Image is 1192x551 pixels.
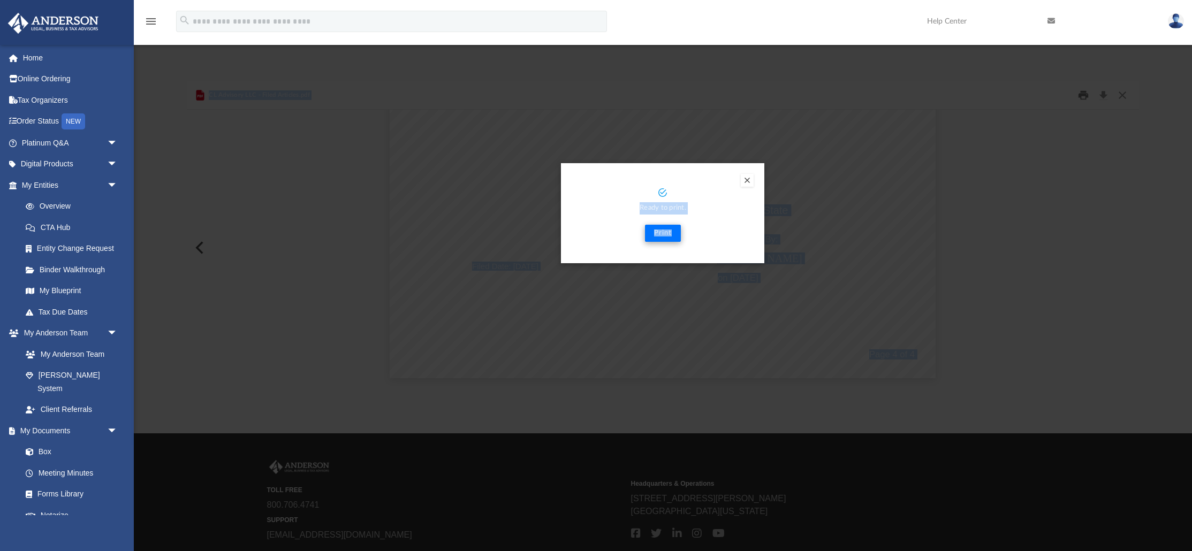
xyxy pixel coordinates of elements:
a: CTA Hub [15,217,134,238]
a: Binder Walkthrough [15,259,134,280]
a: Tax Due Dates [15,301,134,323]
a: Digital Productsarrow_drop_down [7,154,134,175]
a: menu [145,20,157,28]
div: Preview [187,81,1139,386]
a: Meeting Minutes [15,462,128,484]
span: arrow_drop_down [107,174,128,196]
span: arrow_drop_down [107,420,128,442]
a: Tax Organizers [7,89,134,111]
p: Ready to print. [572,202,754,215]
a: My Documentsarrow_drop_down [7,420,128,441]
a: Forms Library [15,484,123,505]
div: NEW [62,113,85,129]
a: My Anderson Teamarrow_drop_down [7,323,128,344]
a: Platinum Q&Aarrow_drop_down [7,132,134,154]
img: User Pic [1168,13,1184,29]
a: My Blueprint [15,280,128,302]
a: Entity Change Request [15,238,134,259]
a: [PERSON_NAME] System [15,365,128,399]
a: Overview [15,196,134,217]
span: arrow_drop_down [107,132,128,154]
i: search [179,14,191,26]
a: Box [15,441,123,463]
a: Order StatusNEW [7,111,134,133]
span: arrow_drop_down [107,323,128,345]
i: menu [145,15,157,28]
a: My Entitiesarrow_drop_down [7,174,134,196]
a: Online Ordering [7,68,134,90]
button: Print [645,225,681,242]
a: Home [7,47,134,68]
a: Client Referrals [15,399,128,420]
a: My Anderson Team [15,343,123,365]
a: Notarize [15,504,128,526]
span: arrow_drop_down [107,154,128,175]
img: Anderson Advisors Platinum Portal [5,13,102,34]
